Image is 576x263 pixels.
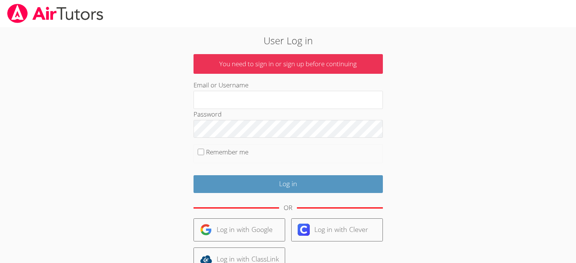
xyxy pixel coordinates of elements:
[206,148,248,156] label: Remember me
[284,202,292,213] div: OR
[133,33,443,48] h2: User Log in
[200,224,212,236] img: google-logo-50288ca7cdecda66e5e0955fdab243c47b7ad437acaf1139b6f446037453330a.svg
[298,224,310,236] img: clever-logo-6eab21bc6e7a338710f1a6ff85c0baf02591cd810cc4098c63d3a4b26e2feb20.svg
[194,175,383,193] input: Log in
[194,110,222,118] label: Password
[291,218,383,241] a: Log in with Clever
[194,54,383,74] p: You need to sign in or sign up before continuing
[194,81,248,89] label: Email or Username
[6,4,104,23] img: airtutors_banner-c4298cdbf04f3fff15de1276eac7730deb9818008684d7c2e4769d2f7ddbe033.png
[194,218,285,241] a: Log in with Google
